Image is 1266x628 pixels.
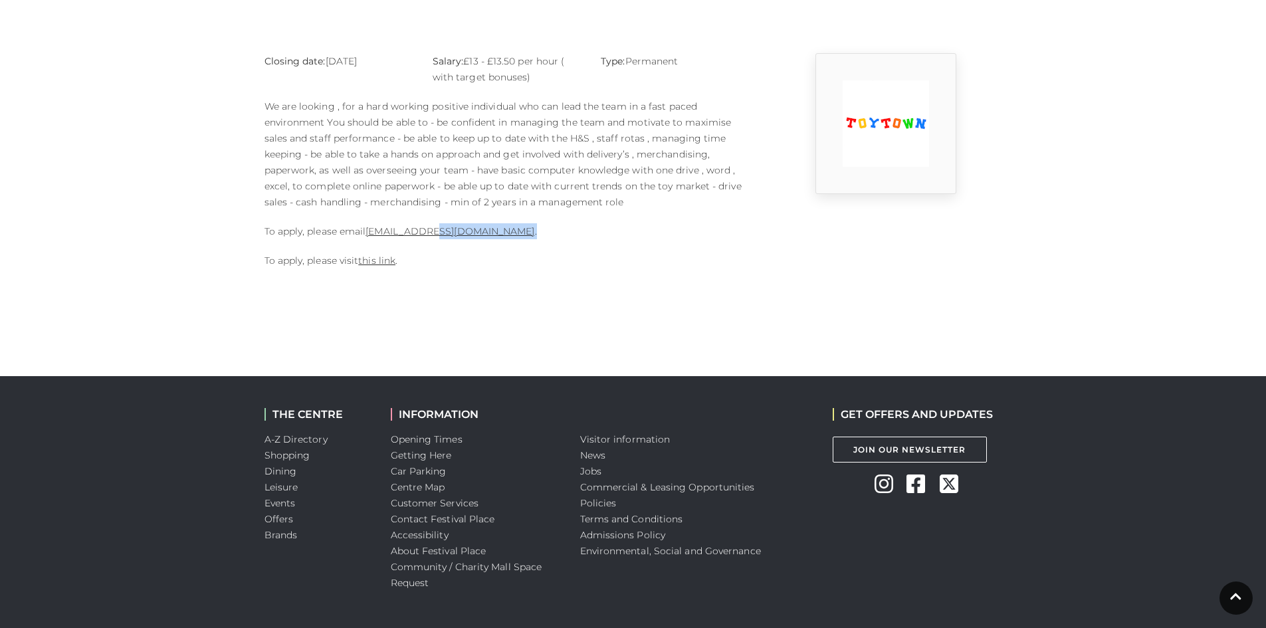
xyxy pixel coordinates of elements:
h2: GET OFFERS AND UPDATES [833,408,993,421]
p: We are looking , for a hard working positive individual who can lead the team in a fast paced env... [264,98,750,210]
a: this link [358,255,395,266]
a: Opening Times [391,433,463,445]
a: About Festival Place [391,545,486,557]
a: Commercial & Leasing Opportunities [580,481,755,493]
a: Community / Charity Mall Space Request [391,561,542,589]
a: A-Z Directory [264,433,328,445]
a: Events [264,497,296,509]
a: Getting Here [391,449,452,461]
a: Leisure [264,481,298,493]
h2: INFORMATION [391,408,560,421]
a: Environmental, Social and Governance [580,545,761,557]
a: Policies [580,497,617,509]
a: [EMAIL_ADDRESS][DOMAIN_NAME] [366,225,534,237]
a: Offers [264,513,294,525]
a: Join Our Newsletter [833,437,987,463]
p: Permanent [601,53,749,69]
a: Terms and Conditions [580,513,683,525]
a: News [580,449,605,461]
a: Shopping [264,449,310,461]
img: IDTO_1753886849_ZDoX.png [843,80,929,167]
a: Centre Map [391,481,445,493]
a: Brands [264,529,298,541]
a: Visitor information [580,433,671,445]
strong: Type: [601,55,625,67]
a: Jobs [580,465,601,477]
strong: Closing date: [264,55,326,67]
strong: Salary: [433,55,464,67]
a: Accessibility [391,529,449,541]
p: [DATE] [264,53,413,69]
p: To apply, please email . [264,223,750,239]
p: £13 - £13.50 per hour ( with target bonuses) [433,53,581,85]
a: Customer Services [391,497,479,509]
a: Dining [264,465,297,477]
a: Contact Festival Place [391,513,495,525]
p: To apply, please visit . [264,253,750,268]
a: Car Parking [391,465,447,477]
a: Admissions Policy [580,529,666,541]
h2: THE CENTRE [264,408,371,421]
